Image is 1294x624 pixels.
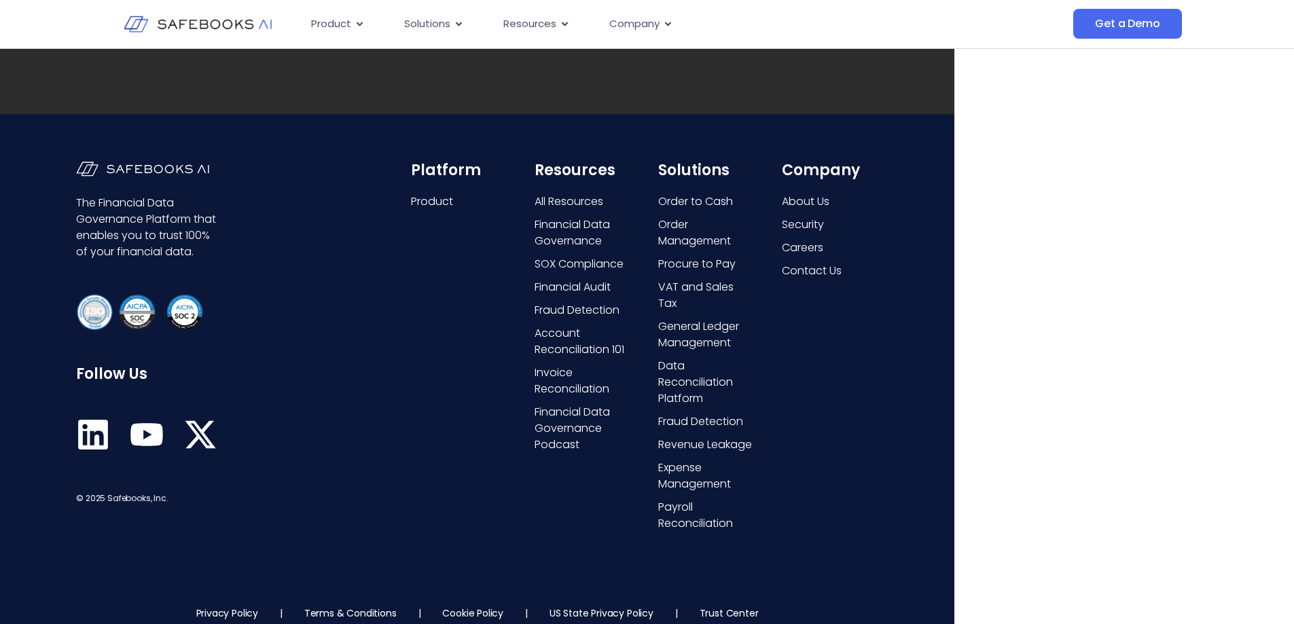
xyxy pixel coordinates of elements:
[535,256,631,272] a: SOX Compliance
[782,194,878,210] a: About Us
[503,16,556,32] span: Resources
[411,194,507,210] a: Product
[658,460,755,492] a: Expense Management
[525,606,528,620] p: |
[411,194,453,210] span: Product
[782,240,823,256] span: Careers
[658,162,755,179] h6: Solutions
[1095,17,1160,31] span: Get a Demo
[782,263,878,279] a: Contact Us
[658,279,755,312] a: VAT and Sales Tax
[76,492,168,504] span: © 2025 Safebooks, Inc.
[658,414,743,430] span: Fraud Detection
[782,162,878,179] h6: Company
[535,302,619,318] span: Fraud Detection
[782,240,878,256] a: Careers
[535,256,624,272] span: SOX Compliance
[1073,9,1181,39] a: Get a Demo
[658,318,755,351] a: General Ledger Management
[658,194,733,210] span: Order to Cash
[418,606,421,620] p: |
[535,279,631,295] a: Financial Audit
[280,606,283,620] p: |
[658,217,755,249] a: Order Management
[658,194,755,210] a: Order to Cash
[76,195,223,260] p: The Financial Data Governance Platform that enables you to trust 100% of your financial data.
[535,162,631,179] h6: Resources
[442,606,503,620] a: Cookie Policy
[658,499,755,532] a: Payroll Reconciliation
[535,279,611,295] span: Financial Audit
[658,437,755,453] a: Revenue Leakage
[658,437,752,453] span: Revenue Leakage
[76,365,223,383] h6: Follow Us
[782,194,829,210] span: About Us
[535,404,631,453] a: Financial Data Governance Podcast
[535,194,631,210] a: All Resources
[550,606,653,620] a: US State Privacy Policy
[300,11,937,37] div: Menu Toggle
[5,20,212,124] iframe: profile
[658,256,755,272] a: Procure to Pay
[535,194,603,210] span: All Resources
[311,16,351,32] span: Product
[404,16,450,32] span: Solutions
[304,606,397,620] a: Terms & Conditions
[411,162,507,179] h6: Platform
[535,217,631,249] a: Financial Data Governance
[782,263,842,279] span: Contact Us
[535,365,631,397] a: Invoice Reconciliation
[300,11,937,37] nav: Menu
[675,606,678,620] p: |
[609,16,660,32] span: Company
[782,217,878,233] a: Security
[658,414,755,430] a: Fraud Detection
[782,217,824,233] span: Security
[658,256,736,272] span: Procure to Pay
[535,302,631,318] a: Fraud Detection
[196,606,258,620] a: Privacy Policy
[658,358,755,407] a: Data Reconciliation Platform
[535,325,631,358] a: Account Reconciliation 101
[700,606,759,620] a: Trust Center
